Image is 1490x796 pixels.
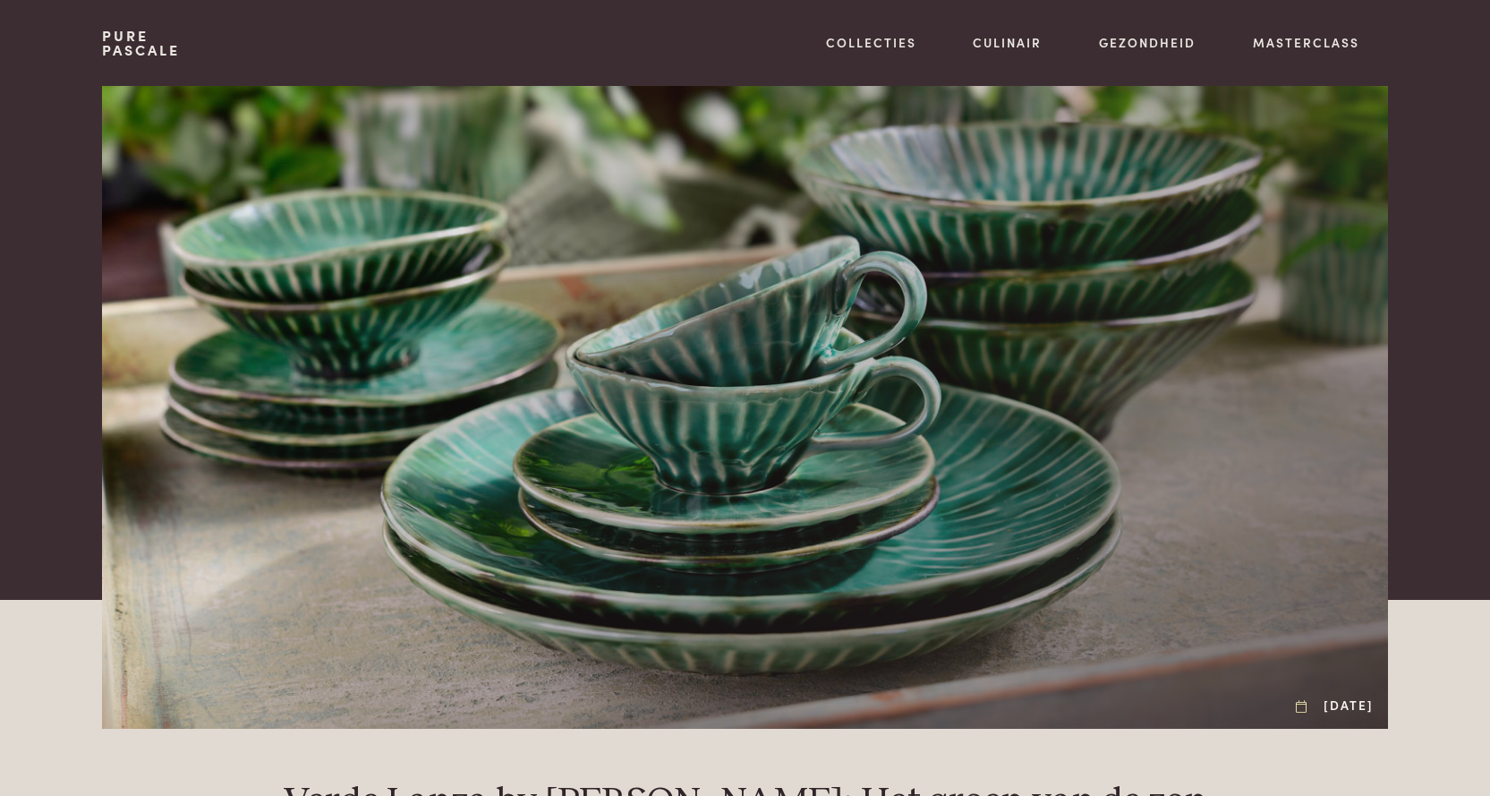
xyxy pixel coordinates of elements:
a: Collecties [826,33,916,52]
a: Culinair [973,33,1042,52]
a: Gezondheid [1099,33,1196,52]
a: Masterclass [1253,33,1359,52]
a: PurePascale [102,29,180,57]
div: [DATE] [1296,696,1374,715]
